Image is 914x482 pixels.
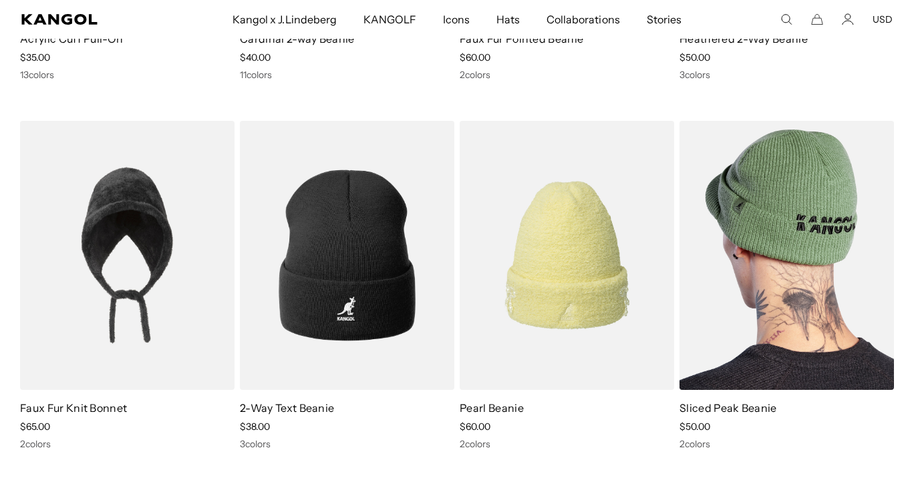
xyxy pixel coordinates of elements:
a: Faux Fur Knit Bonnet [20,401,127,415]
div: 2 colors [460,69,674,81]
div: 2 colors [679,438,894,450]
a: Sliced Peak Beanie [679,401,777,415]
div: 3 colors [240,438,454,450]
span: $35.00 [20,51,50,63]
div: 13 colors [20,69,235,81]
span: $60.00 [460,51,490,63]
span: $50.00 [679,51,710,63]
div: 3 colors [679,69,894,81]
div: 2 colors [460,438,674,450]
span: $38.00 [240,421,270,433]
span: $60.00 [460,421,490,433]
a: Kangol [21,14,153,25]
a: Cardinal 2-way Beanie [240,32,355,45]
a: 2-Way Text Beanie [240,401,334,415]
button: Cart [811,13,823,25]
span: $65.00 [20,421,50,433]
img: 2-Way Text Beanie [240,121,454,390]
img: Pearl Beanie [460,121,674,390]
div: 11 colors [240,69,454,81]
a: Faux Fur Pointed Beanie [460,32,583,45]
span: $40.00 [240,51,271,63]
img: Faux Fur Knit Bonnet [20,121,235,390]
a: Pearl Beanie [460,401,524,415]
a: Heathered 2-Way Beanie [679,32,808,45]
a: Acrylic Cuff Pull-On [20,32,123,45]
img: Sliced Peak Beanie [679,121,894,390]
div: 2 colors [20,438,235,450]
button: USD [873,13,893,25]
span: $50.00 [679,421,710,433]
summary: Search here [780,13,792,25]
a: Account [842,13,854,25]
